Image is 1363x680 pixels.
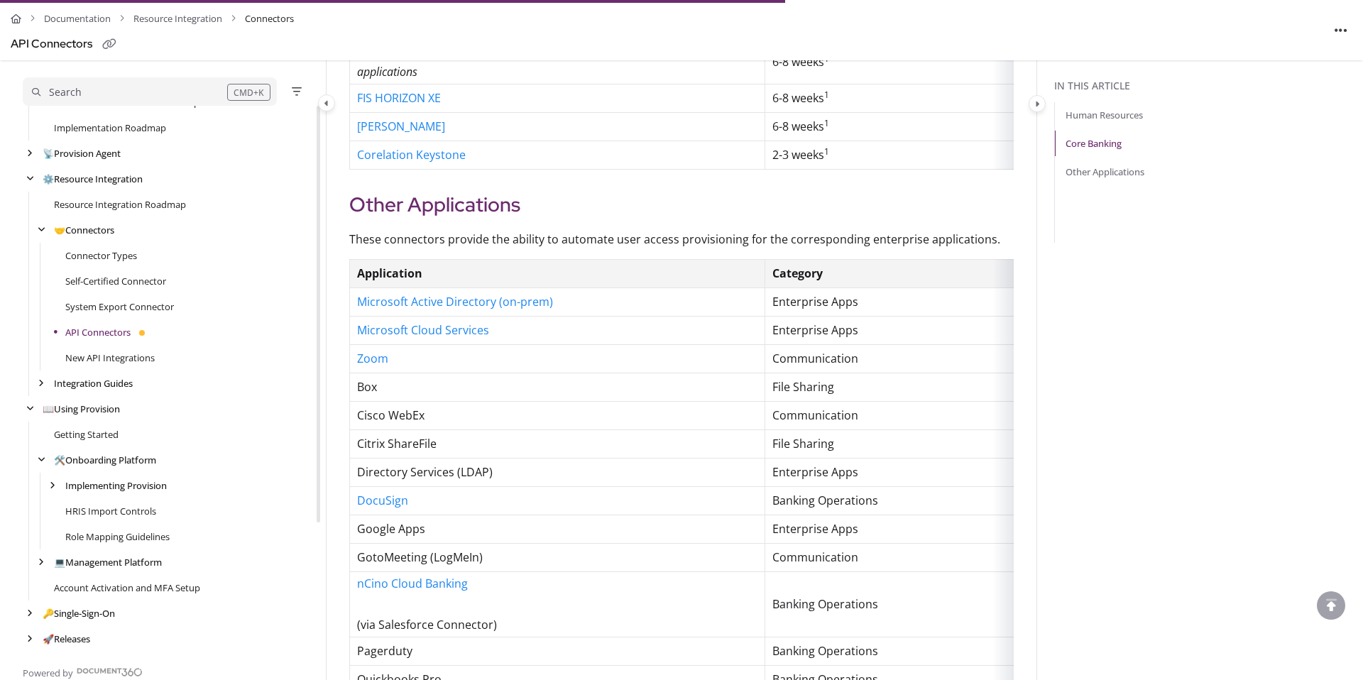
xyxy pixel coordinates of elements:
[43,606,115,620] a: Single-Sign-On
[54,224,65,236] span: 🤝
[357,322,489,338] a: Microsoft Cloud Services
[65,248,137,263] a: Connector Types
[772,462,1173,483] p: Enterprise Apps
[34,454,48,467] div: arrow
[45,479,60,493] div: arrow
[44,9,111,29] a: Documentation
[772,405,1173,426] p: Communication
[357,547,757,568] p: GotoMeeting (LogMeIn)
[227,84,270,101] div: CMD+K
[54,121,166,135] a: Implementation Roadmap
[34,556,48,569] div: arrow
[43,402,120,416] a: Using Provision
[54,454,65,466] span: 🛠️
[772,547,1173,568] p: Communication
[357,615,757,635] p: (via Salesforce Connector)
[54,427,119,442] a: Getting Started
[65,325,131,339] a: API Connectors
[34,377,48,390] div: arrow
[23,632,37,646] div: arrow
[54,556,65,569] span: 💻
[357,576,468,591] a: nCino Cloud Banking
[23,607,37,620] div: arrow
[23,172,37,186] div: arrow
[1066,136,1122,150] a: Core Banking
[772,292,1173,312] p: Enterprise Apps
[54,223,114,237] a: Connectors
[133,9,222,29] a: Resource Integration
[23,666,73,680] span: Powered by
[54,453,156,467] a: Onboarding Platform
[357,493,408,508] a: DocuSign
[357,377,757,397] p: Box
[318,94,335,111] button: Category toggle
[824,146,829,158] sup: 1
[23,147,37,160] div: arrow
[1054,78,1357,94] div: In this article
[824,89,829,101] sup: 1
[357,119,445,134] a: [PERSON_NAME]
[357,294,553,309] a: Microsoft Active Directory (on-prem)
[357,405,757,426] p: Cisco WebEx
[357,351,388,366] a: Zoom
[43,146,121,160] a: Provision Agent
[54,581,200,595] a: Account Activation and MFA Setup
[772,594,1173,615] p: Banking Operations
[65,530,170,544] a: Role Mapping Guidelines
[772,377,1173,397] p: File Sharing
[1330,18,1352,41] button: Article more options
[43,172,54,185] span: ⚙️
[77,668,143,676] img: Document360
[23,77,277,106] button: Search
[43,172,143,186] a: Resource Integration
[1066,165,1144,179] a: Other Applications
[357,90,441,106] a: FIS HORIZON XE
[772,88,1173,109] p: 6-8 weeks
[357,462,757,483] p: Directory Services (LDAP)
[54,376,133,390] a: Integration Guides
[34,224,48,237] div: arrow
[772,490,1173,511] p: Banking Operations
[772,265,823,281] strong: Category
[65,504,156,518] a: HRIS Import Controls
[772,349,1173,369] p: Communication
[49,84,82,100] div: Search
[65,478,167,493] a: Implementing Provision
[357,641,757,662] p: Pagerduty
[54,197,186,212] a: Resource Integration Roadmap
[288,83,305,100] button: Filter
[349,190,1014,219] h2: Other Applications
[11,9,21,29] a: Home
[43,607,54,620] span: 🔑
[23,402,37,416] div: arrow
[357,265,422,281] strong: Application
[772,641,1173,662] p: Banking Operations
[43,632,90,646] a: Releases
[349,231,1014,248] p: These connectors provide the ability to automate user access provisioning for the corresponding e...
[772,320,1173,341] p: Enterprise Apps
[357,519,757,539] p: Google Apps
[772,116,1173,137] p: 6-8 weeks
[11,34,92,55] div: API Connectors
[54,555,162,569] a: Management Platform
[245,9,294,29] span: Connectors
[65,274,166,288] a: Self-Certified Connector
[43,147,54,160] span: 📡
[357,147,466,163] a: Corelation Keystone
[1029,95,1046,112] button: Category toggle
[23,663,143,680] a: Powered by Document360 - opens in a new tab
[357,434,757,454] p: Citrix ShareFile
[772,434,1173,454] p: File Sharing
[43,632,54,645] span: 🚀
[65,351,155,365] a: New API Integrations
[98,33,121,56] button: Copy link of
[1317,591,1345,620] div: scroll to top
[772,52,1173,72] p: 6-8 weeks
[1066,108,1143,122] a: Human Resources
[65,300,174,314] a: System Export Connector
[824,117,829,129] sup: 1
[772,519,1173,539] p: Enterprise Apps
[43,402,54,415] span: 📖
[772,145,1173,165] p: 2-3 weeks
